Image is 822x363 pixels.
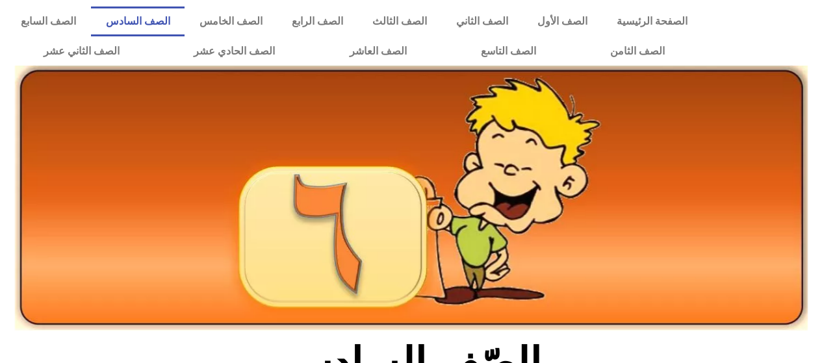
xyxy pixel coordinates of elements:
[91,6,185,36] a: الصف السادس
[441,6,522,36] a: الصف الثاني
[602,6,702,36] a: الصفحة الرئيسية
[6,36,157,66] a: الصف الثاني عشر
[157,36,312,66] a: الصف الحادي عشر
[6,6,91,36] a: الصف السابع
[357,6,441,36] a: الصف الثالث
[573,36,702,66] a: الصف الثامن
[185,6,277,36] a: الصف الخامس
[522,6,602,36] a: الصف الأول
[444,36,573,66] a: الصف التاسع
[313,36,444,66] a: الصف العاشر
[277,6,357,36] a: الصف الرابع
